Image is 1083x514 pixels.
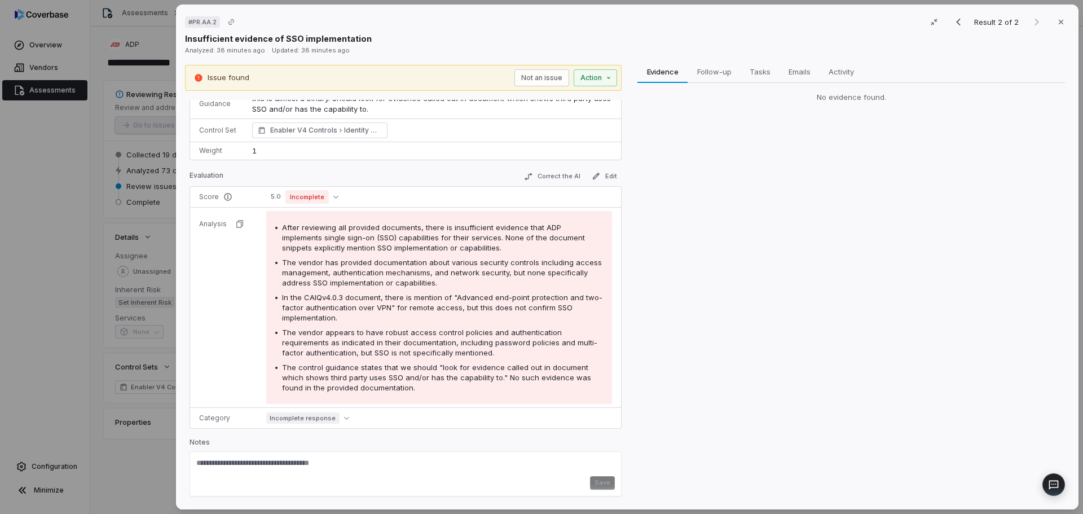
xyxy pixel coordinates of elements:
span: 1 [252,146,257,155]
span: Incomplete [285,190,329,204]
button: Correct the AI [520,170,585,183]
span: Incomplete response [266,412,340,424]
button: Not an issue [514,69,569,86]
span: # PR.AA.2 [188,17,217,27]
button: Action [574,69,617,86]
span: The control guidance states that we should "look for evidence called out in document which shows ... [282,363,591,392]
p: Notes [190,438,622,451]
p: Category [199,414,253,423]
span: Enabler V4 Controls Identity Management, Authentication, and Access Control [270,125,382,136]
span: The vendor has provided documentation about various security controls including access management... [282,258,602,287]
p: Guidance [199,99,239,108]
p: Insufficient evidence of SSO implementation [185,33,372,45]
p: Control Set [199,126,239,135]
button: Copy link [221,12,241,32]
button: 5.0Incomplete [266,190,343,204]
span: Follow-up [693,64,736,79]
span: Updated: 38 minutes ago [272,46,350,54]
p: this is almost a binary. Should look for evidence called out in document which shows third party ... [252,93,612,115]
p: Issue found [208,72,249,84]
span: Activity [824,64,859,79]
span: Evidence [642,64,683,79]
span: Analyzed: 38 minutes ago [185,46,265,54]
p: Evaluation [190,171,223,184]
span: The vendor appears to have robust access control policies and authentication requirements as indi... [282,328,597,357]
span: In the CAIQv4.0.3 document, there is mention of "Advanced end-point protection and two-factor aut... [282,293,602,322]
p: Weight [199,146,239,155]
p: Score [199,192,253,201]
span: Tasks [745,64,775,79]
span: After reviewing all provided documents, there is insufficient evidence that ADP implements single... [282,223,585,252]
div: No evidence found. [637,92,1065,103]
p: Result 2 of 2 [974,16,1021,28]
span: Emails [784,64,815,79]
p: Analysis [199,219,227,229]
button: Previous result [947,15,970,29]
button: Edit [587,169,622,183]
